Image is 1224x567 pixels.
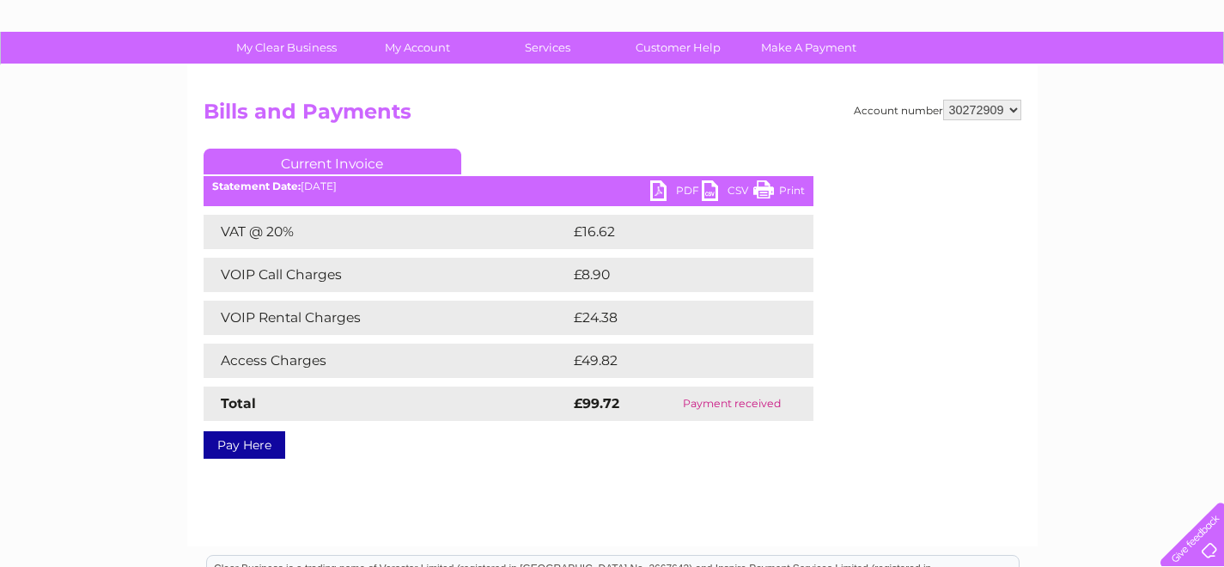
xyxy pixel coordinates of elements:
strong: Total [221,395,256,412]
a: Print [753,180,805,205]
a: Current Invoice [204,149,461,174]
img: logo.png [43,45,131,97]
td: VOIP Call Charges [204,258,569,292]
a: Blog [1075,73,1099,86]
a: Contact [1110,73,1152,86]
td: £49.82 [569,344,779,378]
a: My Account [346,32,488,64]
a: Water [922,73,954,86]
a: Energy [965,73,1002,86]
a: Make A Payment [738,32,880,64]
strong: £99.72 [574,395,619,412]
td: £16.62 [569,215,777,249]
td: £24.38 [569,301,779,335]
a: PDF [650,180,702,205]
div: [DATE] [204,180,813,192]
td: VAT @ 20% [204,215,569,249]
td: VOIP Rental Charges [204,301,569,335]
td: Access Charges [204,344,569,378]
a: Services [477,32,618,64]
a: Log out [1168,73,1209,86]
h2: Bills and Payments [204,100,1021,132]
b: Statement Date: [212,180,301,192]
a: Telecoms [1013,73,1064,86]
td: £8.90 [569,258,774,292]
div: Account number [854,100,1021,120]
a: Customer Help [607,32,749,64]
a: Pay Here [204,431,285,459]
div: Clear Business is a trading name of Verastar Limited (registered in [GEOGRAPHIC_DATA] No. 3667643... [207,9,1019,83]
a: CSV [702,180,753,205]
td: Payment received [651,387,813,421]
a: My Clear Business [216,32,357,64]
a: 0333 014 3131 [900,9,1019,30]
